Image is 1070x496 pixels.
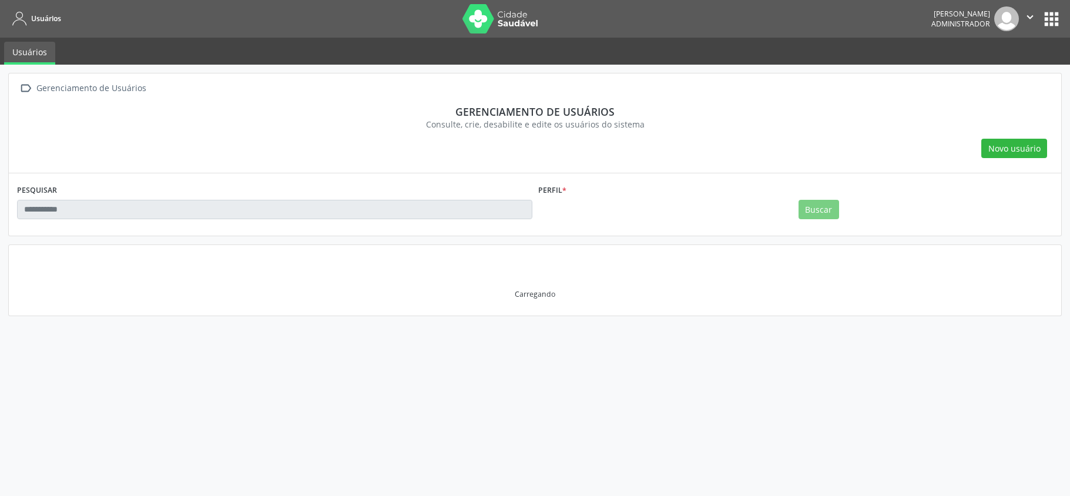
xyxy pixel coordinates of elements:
[981,139,1047,159] button: Novo usuário
[931,19,990,29] span: Administrador
[799,200,839,220] button: Buscar
[988,142,1041,155] span: Novo usuário
[4,42,55,65] a: Usuários
[1024,11,1037,24] i: 
[17,182,57,200] label: PESQUISAR
[17,80,148,97] a:  Gerenciamento de Usuários
[1041,9,1062,29] button: apps
[931,9,990,19] div: [PERSON_NAME]
[1019,6,1041,31] button: 
[31,14,61,24] span: Usuários
[994,6,1019,31] img: img
[17,80,34,97] i: 
[538,182,566,200] label: Perfil
[8,9,61,28] a: Usuários
[25,105,1045,118] div: Gerenciamento de usuários
[25,118,1045,130] div: Consulte, crie, desabilite e edite os usuários do sistema
[515,289,555,299] div: Carregando
[34,80,148,97] div: Gerenciamento de Usuários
